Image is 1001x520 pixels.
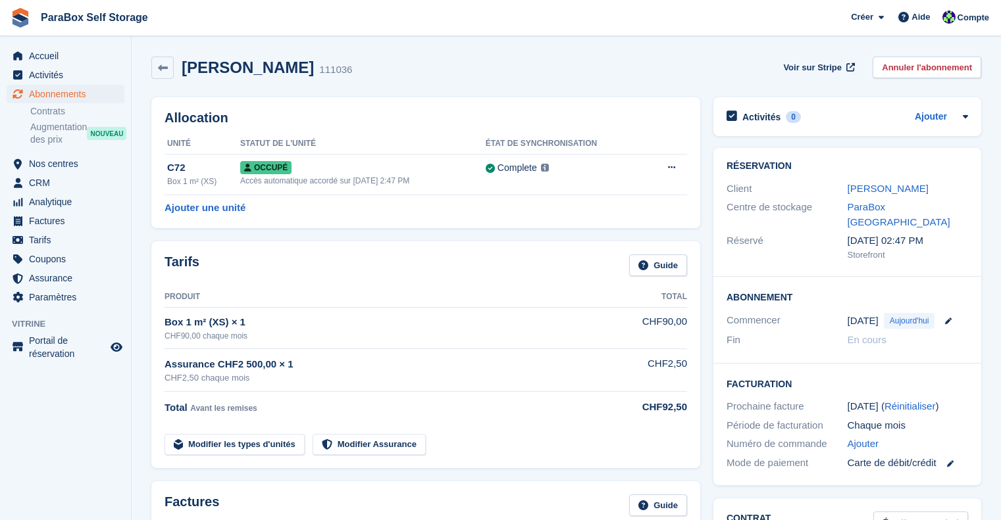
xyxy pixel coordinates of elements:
[727,437,848,452] div: Numéro de commande
[727,290,968,303] h2: Abonnement
[884,313,935,329] span: Aujourd'hui
[848,233,969,248] div: [DATE] 02:47 PM
[167,160,240,176] div: C72
[165,330,610,342] div: CHF90,00 chaque mois
[958,11,989,24] span: Compte
[165,434,305,456] a: Modifier les types d'unités
[29,193,108,211] span: Analytique
[165,357,610,372] div: Assurance CHF2 500,00 × 1
[851,11,873,24] span: Créer
[848,437,879,452] a: Ajouter
[848,418,969,433] div: Chaque mois
[942,11,956,24] img: Tess Bédat
[29,288,108,306] span: Paramètres
[165,201,245,216] a: Ajouter une unité
[29,47,108,65] span: Accueil
[742,111,781,123] h2: Activités
[87,127,126,140] div: NOUVEAU
[240,133,486,154] th: Statut de l'unité
[727,418,848,433] div: Période de facturation
[885,400,936,412] a: Réinitialiser
[873,57,981,78] a: Annuler l'abonnement
[727,377,968,390] h2: Facturation
[29,269,108,287] span: Assurance
[727,200,848,229] div: Centre de stockage
[29,85,108,103] span: Abonnements
[727,313,848,329] div: Commencer
[29,154,108,173] span: Nos centres
[778,57,857,78] a: Voir sur Stripe
[848,399,969,414] div: [DATE] ( )
[610,349,687,392] td: CHF2,50
[915,110,947,125] a: Ajouter
[29,174,108,192] span: CRM
[7,47,124,65] a: menu
[12,318,131,331] span: Vitrine
[541,164,549,172] img: icon-info-grey-7440780725fd019a000dd9b08b2336e03edf1995a4989e88bcd33f0948082b44.svg
[190,404,257,413] span: Avant les remises
[29,212,108,230] span: Factures
[240,175,486,187] div: Accès automatique accordé sur [DATE] 2:47 PM
[848,248,969,262] div: Storefront
[165,371,610,385] div: CHF2,50 chaque mois
[29,231,108,249] span: Tarifs
[29,334,108,360] span: Portail de réservation
[727,161,968,172] h2: Réservation
[727,399,848,414] div: Prochaine facture
[848,314,879,329] time: 2025-09-28 23:00:00 UTC
[629,254,687,276] a: Guide
[727,456,848,471] div: Mode de paiement
[610,400,687,415] div: CHF92,50
[313,434,426,456] a: Modifier Assurance
[165,254,199,276] h2: Tarifs
[165,110,687,126] h2: Allocation
[610,307,687,348] td: CHF90,00
[848,456,969,471] div: Carte de débit/crédit
[109,339,124,355] a: Boutique d'aperçu
[165,402,188,413] span: Total
[629,494,687,516] a: Guide
[610,287,687,308] th: Total
[498,161,537,175] div: Complete
[30,120,124,147] a: Augmentation des prix NOUVEAU
[30,105,124,118] a: Contrats
[165,133,240,154] th: Unité
[727,333,848,348] div: Fin
[486,133,647,154] th: État de synchronisation
[7,193,124,211] a: menu
[786,111,801,123] div: 0
[7,231,124,249] a: menu
[7,269,124,287] a: menu
[319,62,352,78] div: 111036
[7,174,124,192] a: menu
[167,176,240,187] div: Box 1 m² (XS)
[727,233,848,261] div: Réservé
[783,61,842,74] span: Voir sur Stripe
[11,8,30,28] img: stora-icon-8386f47178a22dfd0bd8f6a31ec36ba5ce8667c1dd55bd0f319d3a0aa187defe.svg
[7,85,124,103] a: menu
[7,66,124,84] a: menu
[848,201,950,227] a: ParaBox [GEOGRAPHIC_DATA]
[727,181,848,197] div: Client
[240,161,292,174] span: Occupé
[29,66,108,84] span: Activités
[30,121,87,146] span: Augmentation des prix
[7,154,124,173] a: menu
[7,288,124,306] a: menu
[848,334,886,345] span: En cours
[165,315,610,330] div: Box 1 m² (XS) × 1
[165,287,610,308] th: Produit
[7,212,124,230] a: menu
[165,494,219,516] h2: Factures
[7,250,124,268] a: menu
[29,250,108,268] span: Coupons
[911,11,930,24] span: Aide
[848,183,929,194] a: [PERSON_NAME]
[7,334,124,360] a: menu
[182,59,314,76] h2: [PERSON_NAME]
[36,7,153,28] a: ParaBox Self Storage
